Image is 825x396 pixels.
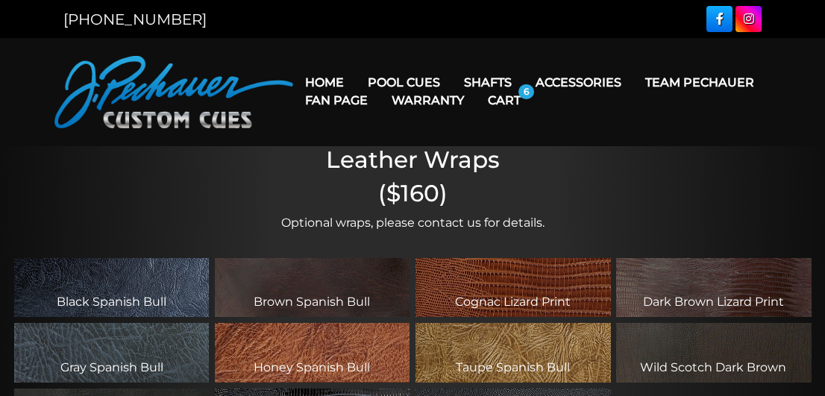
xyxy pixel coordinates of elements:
div: Wild Scotch Dark Brown [616,323,811,383]
a: [PHONE_NUMBER] [63,10,207,28]
img: Pechauer Custom Cues [54,56,293,128]
a: Team Pechauer [633,63,766,101]
a: Cart [476,81,533,119]
div: Dark Brown Lizard Print [616,258,811,318]
a: Shafts [452,63,524,101]
a: Accessories [524,63,633,101]
div: Cognac Lizard Print [415,258,610,318]
div: Honey Spanish Bull [215,323,410,383]
a: Pool Cues [356,63,452,101]
a: Warranty [380,81,476,119]
div: Brown Spanish Bull [215,258,410,318]
div: Black Spanish Bull [14,258,209,318]
div: Taupe Spanish Bull [415,323,610,383]
a: Fan Page [293,81,380,119]
div: Gray Spanish Bull [14,323,209,383]
a: Home [293,63,356,101]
